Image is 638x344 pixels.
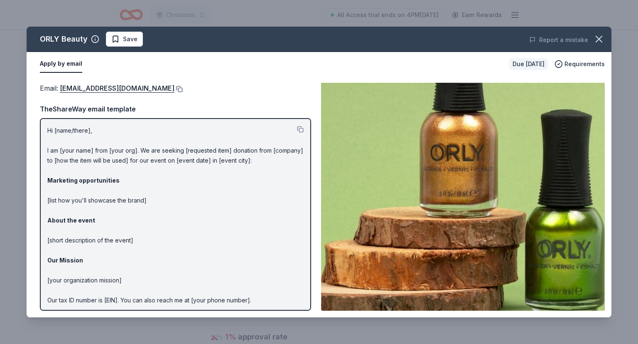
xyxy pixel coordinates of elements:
[321,83,605,311] img: Image for ORLY Beauty
[564,59,605,69] span: Requirements
[47,257,83,264] strong: Our Mission
[47,126,304,335] p: Hi [name/there], I am [your name] from [your org]. We are seeking [requested item] donation from ...
[123,34,137,44] span: Save
[106,32,143,47] button: Save
[60,83,174,94] a: [EMAIL_ADDRESS][DOMAIN_NAME]
[40,84,174,92] span: Email :
[509,58,548,70] div: Due [DATE]
[40,32,88,46] div: ORLY Beauty
[40,104,311,114] div: TheShareWay email template
[47,217,95,224] strong: About the event
[47,177,120,184] strong: Marketing opportunities
[40,55,82,73] button: Apply by email
[555,59,605,69] button: Requirements
[529,35,588,45] button: Report a mistake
